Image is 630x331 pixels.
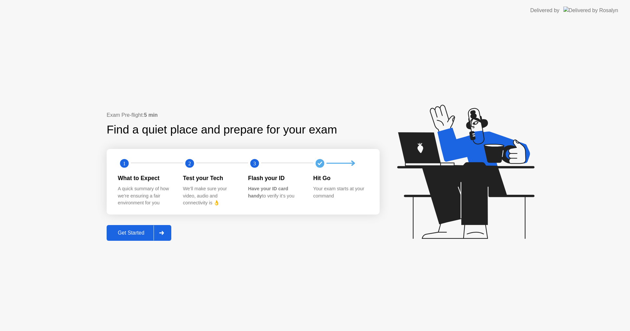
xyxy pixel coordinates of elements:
div: Get Started [109,230,154,236]
div: Your exam starts at your command [313,185,368,199]
div: Exam Pre-flight: [107,111,380,119]
div: Delivered by [530,7,559,14]
b: 5 min [144,112,158,118]
div: Hit Go [313,174,368,182]
div: Test your Tech [183,174,238,182]
div: We’ll make sure your video, audio and connectivity is 👌 [183,185,238,207]
text: 3 [253,160,256,166]
div: Find a quiet place and prepare for your exam [107,121,338,138]
div: A quick summary of how we’re ensuring a fair environment for you [118,185,173,207]
button: Get Started [107,225,171,241]
img: Delivered by Rosalyn [563,7,618,14]
div: to verify it’s you [248,185,303,199]
div: What to Expect [118,174,173,182]
div: Flash your ID [248,174,303,182]
text: 2 [188,160,191,166]
b: Have your ID card handy [248,186,288,198]
text: 1 [123,160,126,166]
